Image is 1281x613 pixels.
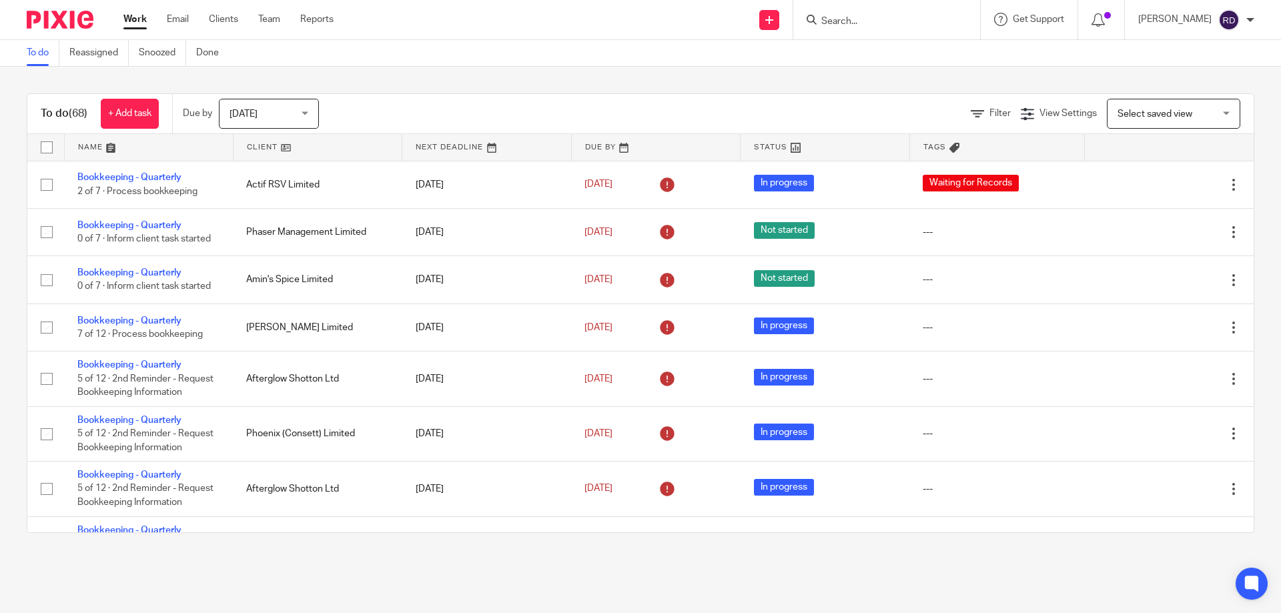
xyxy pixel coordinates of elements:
[402,256,571,303] td: [DATE]
[1118,109,1192,119] span: Select saved view
[77,526,181,535] a: Bookkeeping - Quarterly
[233,516,402,571] td: Afterglow Shotton Ltd
[754,369,814,386] span: In progress
[402,303,571,351] td: [DATE]
[77,268,181,277] a: Bookkeeping - Quarterly
[754,175,814,191] span: In progress
[77,234,211,243] span: 0 of 7 · Inform client task started
[584,180,612,189] span: [DATE]
[69,108,87,119] span: (68)
[77,470,181,480] a: Bookkeeping - Quarterly
[233,256,402,303] td: Amin's Spice Limited
[77,173,181,182] a: Bookkeeping - Quarterly
[923,225,1071,239] div: ---
[233,161,402,208] td: Actif RSV Limited
[754,222,815,239] span: Not started
[584,275,612,284] span: [DATE]
[69,40,129,66] a: Reassigned
[233,352,402,406] td: Afterglow Shotton Ltd
[77,316,181,326] a: Bookkeeping - Quarterly
[139,40,186,66] a: Snoozed
[584,484,612,494] span: [DATE]
[584,323,612,332] span: [DATE]
[27,40,59,66] a: To do
[1218,9,1240,31] img: svg%3E
[258,13,280,26] a: Team
[300,13,334,26] a: Reports
[167,13,189,26] a: Email
[754,270,815,287] span: Not started
[196,40,229,66] a: Done
[209,13,238,26] a: Clients
[1039,109,1097,118] span: View Settings
[233,462,402,516] td: Afterglow Shotton Ltd
[233,208,402,255] td: Phaser Management Limited
[233,303,402,351] td: [PERSON_NAME] Limited
[584,429,612,438] span: [DATE]
[1013,15,1064,24] span: Get Support
[77,416,181,425] a: Bookkeeping - Quarterly
[77,221,181,230] a: Bookkeeping - Quarterly
[402,516,571,571] td: [DATE]
[1138,13,1212,26] p: [PERSON_NAME]
[402,352,571,406] td: [DATE]
[923,143,946,151] span: Tags
[101,99,159,129] a: + Add task
[923,175,1019,191] span: Waiting for Records
[123,13,147,26] a: Work
[923,372,1071,386] div: ---
[754,318,814,334] span: In progress
[77,374,213,398] span: 5 of 12 · 2nd Reminder - Request Bookkeeping Information
[923,482,1071,496] div: ---
[402,208,571,255] td: [DATE]
[754,479,814,496] span: In progress
[27,11,93,29] img: Pixie
[584,227,612,237] span: [DATE]
[230,109,258,119] span: [DATE]
[754,424,814,440] span: In progress
[923,321,1071,334] div: ---
[77,330,203,339] span: 7 of 12 · Process bookkeeping
[77,484,213,508] span: 5 of 12 · 2nd Reminder - Request Bookkeeping Information
[923,427,1071,440] div: ---
[402,161,571,208] td: [DATE]
[183,107,212,120] p: Due by
[402,406,571,461] td: [DATE]
[77,360,181,370] a: Bookkeeping - Quarterly
[820,16,940,28] input: Search
[402,462,571,516] td: [DATE]
[923,273,1071,286] div: ---
[41,107,87,121] h1: To do
[77,187,197,196] span: 2 of 7 · Process bookkeeping
[584,374,612,384] span: [DATE]
[989,109,1011,118] span: Filter
[77,429,213,452] span: 5 of 12 · 2nd Reminder - Request Bookkeeping Information
[77,282,211,291] span: 0 of 7 · Inform client task started
[233,406,402,461] td: Phoenix (Consett) Limited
